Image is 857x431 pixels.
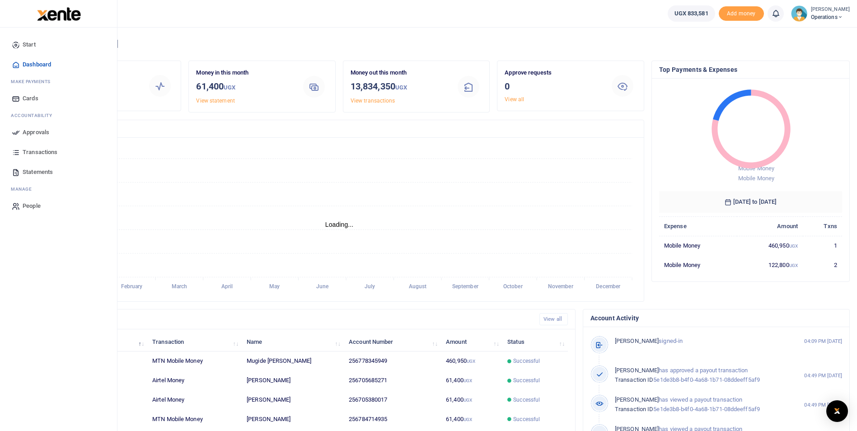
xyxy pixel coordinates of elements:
span: Transaction ID [615,406,653,412]
span: Statements [23,168,53,177]
td: Mugide [PERSON_NAME] [242,351,344,371]
tspan: June [316,284,329,290]
th: Amount: activate to sort column ascending [441,332,502,351]
span: Successful [513,357,540,365]
a: Cards [7,89,110,108]
a: Transactions [7,142,110,162]
h3: 13,834,350 [351,80,448,94]
th: Transaction: activate to sort column ascending [147,332,242,351]
p: Money out this month [351,68,448,78]
tspan: July [365,284,375,290]
small: UGX [224,84,235,91]
span: Mobile Money [738,175,774,182]
li: Wallet ballance [664,5,719,22]
li: M [7,182,110,196]
span: countability [18,112,52,119]
span: anage [15,186,32,192]
td: 256705380017 [344,390,441,410]
img: logo-large [37,7,81,21]
td: 61,400 [441,371,502,390]
td: [PERSON_NAME] [242,390,344,410]
h4: Recent Transactions [42,314,532,324]
tspan: May [269,284,280,290]
td: [PERSON_NAME] [242,410,344,429]
h4: Hello [PERSON_NAME] [34,39,850,49]
td: 61,400 [441,390,502,410]
small: UGX [464,378,472,383]
span: Transactions [23,148,57,157]
a: View all [539,313,568,325]
h3: 0 [505,80,602,93]
li: Ac [7,108,110,122]
a: View transactions [351,98,395,104]
span: [PERSON_NAME] [615,337,659,344]
span: Dashboard [23,60,51,69]
h4: Top Payments & Expenses [659,65,842,75]
td: Mobile Money [659,236,737,255]
td: 256778345949 [344,351,441,371]
small: UGX [464,398,472,403]
td: Airtel Money [147,371,242,390]
span: [PERSON_NAME] [615,367,659,374]
th: Account Number: activate to sort column ascending [344,332,441,351]
li: Toup your wallet [719,6,764,21]
th: Amount [737,216,803,236]
span: Mobile Money [738,165,774,172]
td: 256705685271 [344,371,441,390]
th: Expense [659,216,737,236]
h6: [DATE] to [DATE] [659,191,842,213]
a: Add money [719,9,764,16]
a: Dashboard [7,55,110,75]
td: 256784714935 [344,410,441,429]
td: 460,950 [737,236,803,255]
div: Open Intercom Messenger [826,400,848,422]
img: profile-user [791,5,807,22]
a: logo-small logo-large logo-large [36,10,81,17]
td: Mobile Money [659,255,737,274]
span: ake Payments [15,78,51,85]
span: [PERSON_NAME] [615,396,659,403]
small: 04:49 PM [DATE] [804,372,842,379]
td: 2 [803,255,842,274]
a: UGX 833,581 [668,5,715,22]
span: Successful [513,415,540,423]
tspan: November [548,284,574,290]
td: MTN Mobile Money [147,410,242,429]
a: profile-user [PERSON_NAME] Operations [791,5,850,22]
span: Transaction ID [615,376,653,383]
small: UGX [395,84,407,91]
tspan: August [409,284,427,290]
p: signed-in [615,337,785,346]
tspan: April [221,284,233,290]
small: [PERSON_NAME] [811,6,850,14]
td: 122,800 [737,255,803,274]
p: has viewed a payout transaction 5e1de3b8-b4f0-4a68-1b71-08ddeeff5af9 [615,395,785,414]
small: UGX [464,417,472,422]
p: Approve requests [505,68,602,78]
small: UGX [789,244,798,248]
span: Cards [23,94,38,103]
tspan: March [172,284,187,290]
a: View all [505,96,524,103]
span: Start [23,40,36,49]
span: Approvals [23,128,49,137]
th: Txns [803,216,842,236]
span: UGX 833,581 [674,9,708,18]
tspan: December [596,284,621,290]
td: MTN Mobile Money [147,351,242,371]
tspan: September [452,284,479,290]
span: People [23,201,41,211]
p: has approved a payout transaction 5e1de3b8-b4f0-4a68-1b71-08ddeeff5af9 [615,366,785,385]
tspan: February [121,284,143,290]
td: 460,950 [441,351,502,371]
h4: Account Activity [590,313,842,323]
td: [PERSON_NAME] [242,371,344,390]
td: 61,400 [441,410,502,429]
p: Money in this month [196,68,293,78]
a: View statement [196,98,234,104]
h4: Transactions Overview [42,124,637,134]
small: 04:49 PM [DATE] [804,401,842,409]
small: UGX [467,359,475,364]
small: UGX [789,263,798,268]
a: Start [7,35,110,55]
